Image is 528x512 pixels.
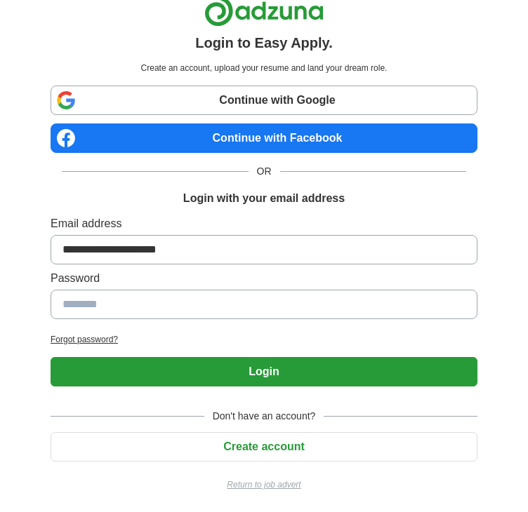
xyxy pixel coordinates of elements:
[51,215,477,232] label: Email address
[195,32,333,53] h1: Login to Easy Apply.
[51,440,477,452] a: Create account
[53,62,475,74] p: Create an account, upload your resume and land your dream role.
[51,123,477,153] a: Continue with Facebook
[51,432,477,462] button: Create account
[183,190,345,207] h1: Login with your email address
[51,86,477,115] a: Continue with Google
[51,478,477,491] a: Return to job advert
[51,270,477,287] label: Password
[249,164,280,179] span: OR
[51,333,477,346] a: Forgot password?
[204,409,324,424] span: Don't have an account?
[51,357,477,386] button: Login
